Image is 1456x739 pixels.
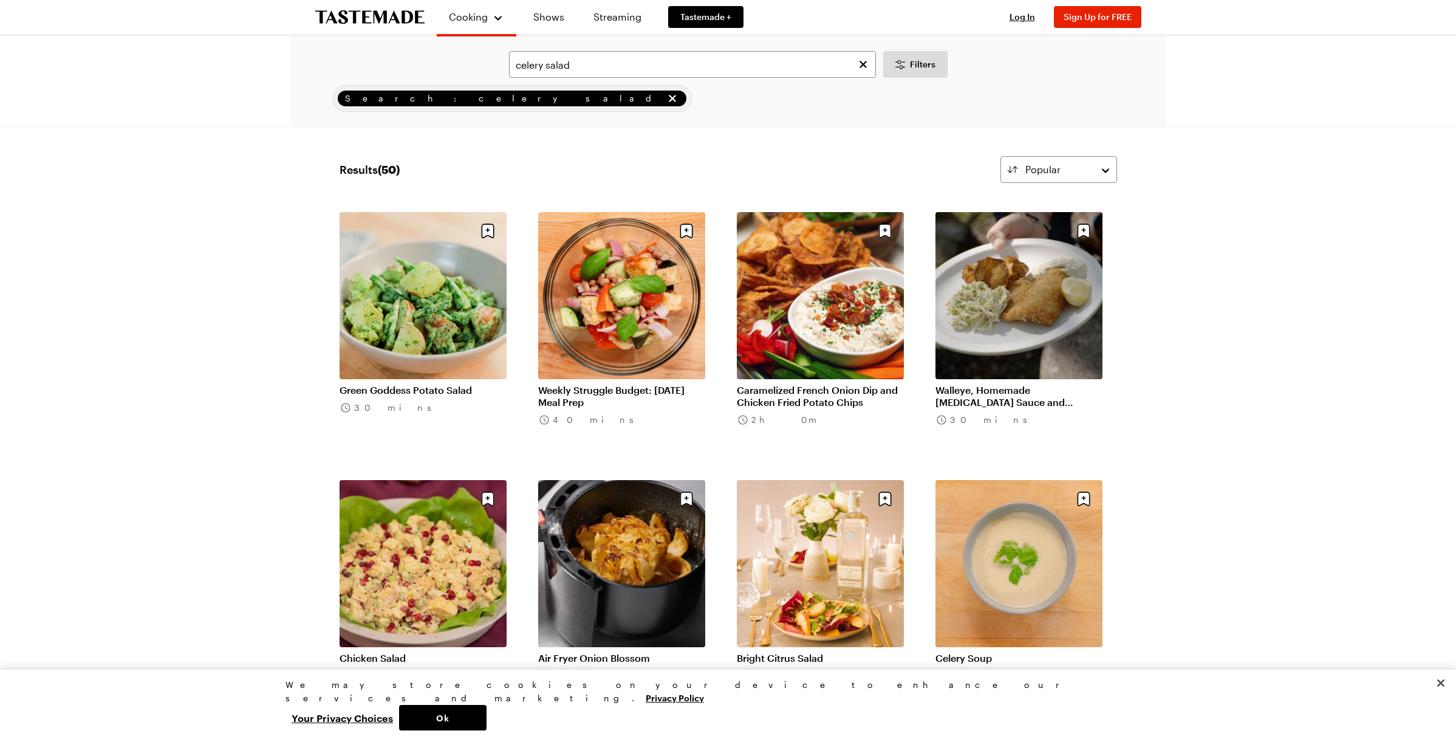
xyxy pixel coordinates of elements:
[675,219,698,242] button: Save recipe
[1025,162,1061,177] span: Popular
[668,6,743,28] a: Tastemade +
[1064,12,1132,22] span: Sign Up for FREE
[345,92,663,105] span: Search: celery salad
[666,92,679,105] button: remove Search: celery salad
[675,487,698,510] button: Save recipe
[476,487,499,510] button: Save recipe
[910,58,935,70] span: Filters
[737,652,904,664] a: Bright Citrus Salad
[873,219,897,242] button: Save recipe
[1072,219,1095,242] button: Save recipe
[646,692,704,703] a: More information about your privacy, opens in a new tab
[680,11,731,23] span: Tastemade +
[935,652,1102,664] a: Celery Soup
[1000,156,1117,183] button: Popular
[340,161,400,178] span: Results
[935,384,1102,408] a: Walleye, Homemade [MEDICAL_DATA] Sauce and Coleslaw
[1072,487,1095,510] button: Save recipe
[285,678,1160,730] div: Privacy
[449,11,488,22] span: Cooking
[856,58,870,71] button: Clear search
[476,219,499,242] button: Save recipe
[737,384,904,408] a: Caramelized French Onion Dip and Chicken Fried Potato Chips
[873,487,897,510] button: Save recipe
[285,678,1160,705] div: We may store cookies on your device to enhance our services and marketing.
[538,652,705,664] a: Air Fryer Onion Blossom
[315,10,425,24] a: To Tastemade Home Page
[340,652,507,664] a: Chicken Salad
[1010,12,1035,22] span: Log In
[883,51,948,78] button: Desktop filters
[1427,670,1454,696] button: Close
[1054,6,1141,28] button: Sign Up for FREE
[449,5,504,29] button: Cooking
[538,384,705,408] a: Weekly Struggle Budget: [DATE] Meal Prep
[998,11,1047,23] button: Log In
[285,705,399,730] button: Your Privacy Choices
[340,384,507,396] a: Green Goddess Potato Salad
[399,705,487,730] button: Ok
[378,163,400,176] span: ( 50 )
